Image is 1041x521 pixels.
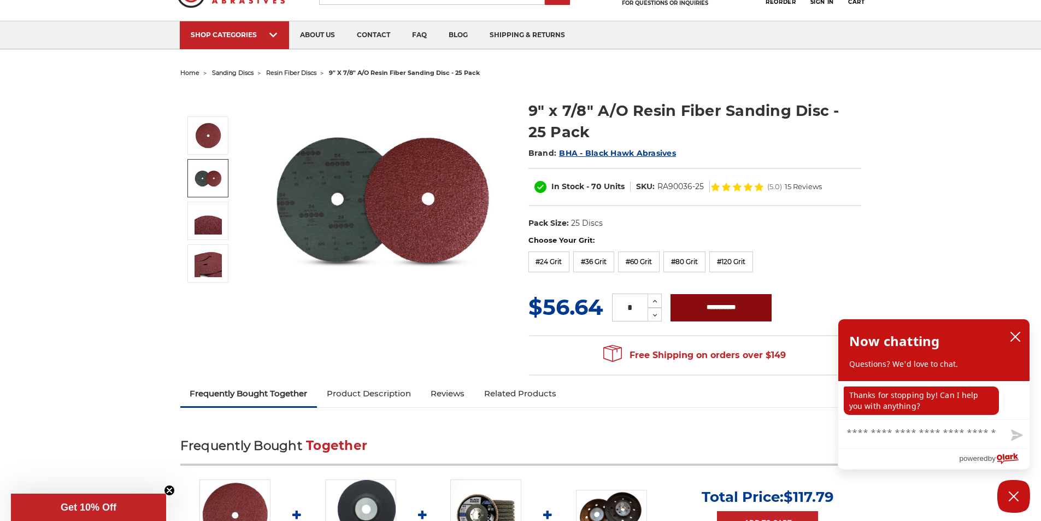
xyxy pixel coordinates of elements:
div: olark chatbox [838,319,1030,470]
span: - [586,182,589,191]
a: faq [401,21,438,49]
span: Frequently Bought [180,438,302,453]
a: Related Products [474,382,566,406]
button: Close teaser [164,485,175,496]
a: blog [438,21,479,49]
div: chat [838,381,1030,419]
span: 70 [591,182,602,191]
dd: RA90036-25 [657,181,704,192]
span: by [988,452,996,465]
dd: 25 Discs [571,218,603,229]
img: 9" x 7/8" A/O Resin Fiber Sanding Disc - 25 Pack [195,250,222,277]
span: In Stock [551,182,584,191]
a: contact [346,21,401,49]
span: Units [604,182,625,191]
span: Free Shipping on orders over $149 [603,344,786,366]
span: Brand: [528,148,557,158]
img: 9" x 7/8" Aluminum Oxide Resin Fiber Disc [274,89,492,307]
img: 9" x 7/8" Aluminum Oxide Resin Fiber Disc [195,122,222,149]
a: about us [289,21,346,49]
span: $117.79 [784,488,834,506]
span: 15 Reviews [785,183,822,190]
h1: 9" x 7/8" A/O Resin Fiber Sanding Disc - 25 Pack [528,100,861,143]
div: SHOP CATEGORIES [191,31,278,39]
a: Frequently Bought Together [180,382,317,406]
a: Product Description [317,382,421,406]
a: home [180,69,199,77]
span: $56.64 [528,294,603,320]
a: shipping & returns [479,21,576,49]
button: close chatbox [1007,329,1024,345]
span: powered [959,452,987,465]
span: 9" x 7/8" a/o resin fiber sanding disc - 25 pack [329,69,480,77]
p: Total Price: [702,488,834,506]
span: (5.0) [767,183,782,190]
span: Get 10% Off [61,502,116,513]
label: Choose Your Grit: [528,235,861,246]
a: Reviews [421,382,474,406]
h2: Now chatting [849,330,939,352]
a: Powered by Olark [959,449,1030,469]
a: BHA - Black Hawk Abrasives [559,148,676,158]
a: sanding discs [212,69,254,77]
p: Questions? We'd love to chat. [849,359,1019,370]
p: Thanks for stopping by! Can I help you with anything? [844,387,999,415]
img: 9" x 7/8" A/O Resin Fiber Sanding Disc - 25 Pack [195,165,222,192]
a: resin fiber discs [266,69,316,77]
div: Get 10% OffClose teaser [11,494,166,521]
dt: SKU: [636,181,655,192]
button: Send message [1002,423,1030,448]
span: Together [306,438,367,453]
button: Close Chatbox [997,480,1030,513]
img: 9" x 7/8" A/O Resin Fiber Sanding Disc - 25 Pack [195,207,222,235]
dt: Pack Size: [528,218,569,229]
